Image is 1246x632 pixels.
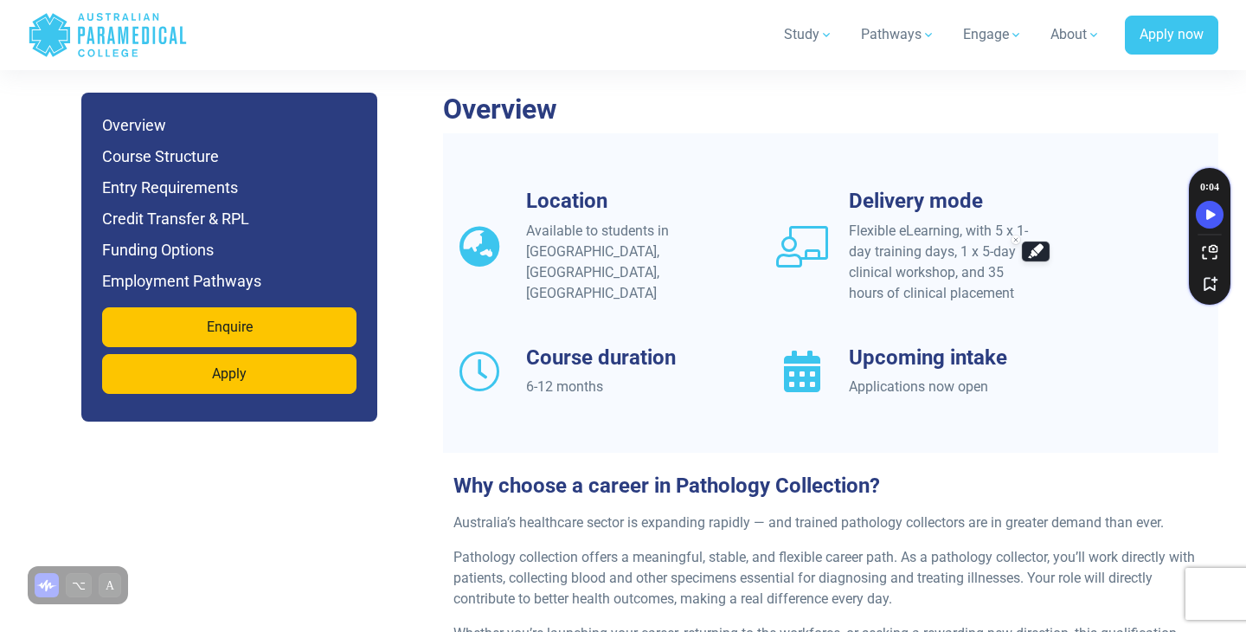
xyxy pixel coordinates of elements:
h2: Overview [443,93,1218,126]
p: Pathology collection offers a meaningful, stable, and flexible career path. As a pathology collec... [453,547,1208,609]
a: Engage [953,10,1033,59]
h6: Overview [102,113,356,138]
a: Enquire [102,307,356,347]
h6: Course Structure [102,145,356,169]
a: Study [774,10,844,59]
p: Australia’s healthcare sector is expanding rapidly — and trained pathology collectors are in grea... [453,513,1208,533]
a: Apply [102,354,356,394]
h6: Entry Requirements [102,176,356,200]
h6: Employment Pathways [102,269,356,293]
h3: Why choose a career in Pathology Collection? [443,474,1218,499]
div: Flexible eLearning, with 5 x 1-day training days, 1 x 5-day clinical workshop, and 35 hours of cl... [849,221,1037,304]
div: 6-12 months [526,377,714,397]
a: Australian Paramedical College [28,7,188,63]
h6: Credit Transfer & RPL [102,207,356,231]
a: Apply now [1125,16,1218,55]
a: About [1040,10,1111,59]
a: Pathways [851,10,946,59]
h6: Funding Options [102,238,356,262]
div: Available to students in [GEOGRAPHIC_DATA], [GEOGRAPHIC_DATA], [GEOGRAPHIC_DATA] [526,221,714,304]
h3: Delivery mode [849,189,1037,214]
div: Applications now open [849,377,1037,397]
h3: Upcoming intake [849,345,1037,371]
h3: Course duration [526,345,714,371]
h3: Location [526,189,714,214]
